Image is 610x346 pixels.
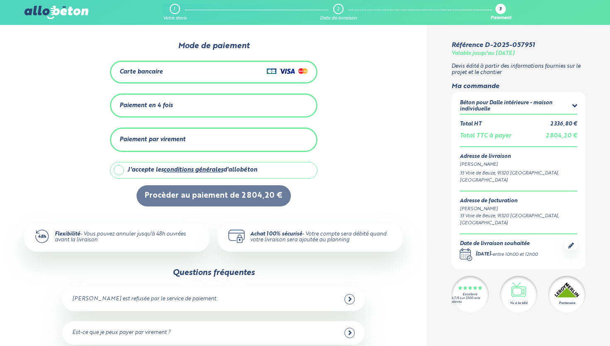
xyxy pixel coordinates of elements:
div: 2 336,80 € [550,121,577,128]
span: 2 804,20 € [546,133,577,139]
div: entre 10h00 et 12h00 [493,251,538,258]
div: J'accepte les d'allobéton [127,167,257,174]
div: 3 [499,7,502,12]
div: - [476,251,538,258]
div: - Vous pouvez annuler jusqu'à 48h ouvrées avant la livraison [55,231,200,243]
img: Cartes de crédit [267,66,308,76]
iframe: Help widget launcher [536,314,601,337]
div: [PERSON_NAME] [460,206,577,213]
div: Est-ce que je peux payer par virement ? [72,330,171,336]
img: allobéton [24,6,88,19]
div: Ma commande [451,83,586,90]
div: Total TTC à payer [460,133,511,140]
div: Adresse de livraison [460,154,577,160]
div: Excellent [463,293,477,297]
div: Questions fréquentes [173,268,255,277]
button: Procèder au paiement de 2 804,20 € [137,185,291,206]
div: - Votre compte sera débité quand votre livraison sera ajoutée au planning [250,231,393,243]
div: Total HT [460,121,481,128]
div: Paiement par virement [120,136,185,143]
div: 1 [173,7,175,12]
div: Béton pour Dalle intérieure - maison individuelle [460,100,572,112]
div: Partenaire [559,301,575,306]
a: conditions générales [163,167,223,173]
div: 33 Voie de Beuze, 91320 [GEOGRAPHIC_DATA], [GEOGRAPHIC_DATA] [460,170,577,184]
div: [PERSON_NAME] est refusée par le service de paiement. [72,296,217,302]
div: Valable jusqu'au [DATE] [451,51,515,57]
a: 1 Votre devis [163,4,187,21]
div: Date de livraison [320,16,357,21]
div: Carte bancaire [120,69,163,76]
div: [PERSON_NAME] [460,161,577,168]
div: Votre devis [163,16,187,21]
strong: Flexibilité [55,231,80,237]
strong: Achat 100% sécurisé [250,231,302,237]
div: Référence D-2025-057951 [451,42,535,49]
div: Mode de paiement [100,42,327,51]
div: Date de livraison souhaitée [460,241,538,247]
div: Paiement en 4 fois [120,102,173,109]
div: 4.7/5 sur 2300 avis clients [451,297,489,304]
div: [DATE] [476,251,491,258]
div: Adresse de facturation [460,198,577,204]
p: Devis édité à partir des informations fournies sur le projet et le chantier [451,64,586,76]
div: 2 [337,7,339,12]
a: 3 Paiement [490,4,511,21]
a: 2 Date de livraison [320,4,357,21]
div: Paiement [490,16,511,21]
div: Vu à la télé [510,301,527,306]
div: 33 Voie de Beuze, 91320 [GEOGRAPHIC_DATA], [GEOGRAPHIC_DATA] [460,213,577,227]
summary: Béton pour Dalle intérieure - maison individuelle [460,100,577,114]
